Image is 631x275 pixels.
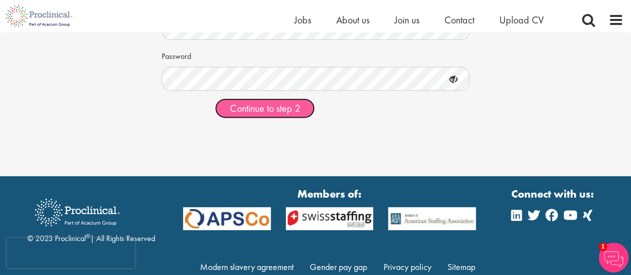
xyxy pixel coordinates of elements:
[336,13,370,26] a: About us
[511,186,596,202] strong: Connect with us:
[310,261,367,273] a: Gender pay gap
[27,191,155,245] div: © 2023 Proclinical | All Rights Reserved
[599,243,629,273] img: Chatbot
[444,13,474,26] a: Contact
[278,207,381,231] img: APSCo
[499,13,544,26] a: Upload CV
[162,47,191,62] label: Password
[7,238,135,268] iframe: reCAPTCHA
[384,261,431,273] a: Privacy policy
[27,192,127,233] img: Proclinical Recruitment
[200,261,294,273] a: Modern slavery agreement
[447,261,475,273] a: Sitemap
[176,207,278,231] img: APSCo
[294,13,311,26] a: Jobs
[183,186,476,202] strong: Members of:
[381,207,483,231] img: APSCo
[230,102,300,115] span: Continue to step 2
[599,243,607,251] span: 1
[395,13,420,26] a: Join us
[215,98,315,118] button: Continue to step 2
[86,232,90,240] sup: ®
